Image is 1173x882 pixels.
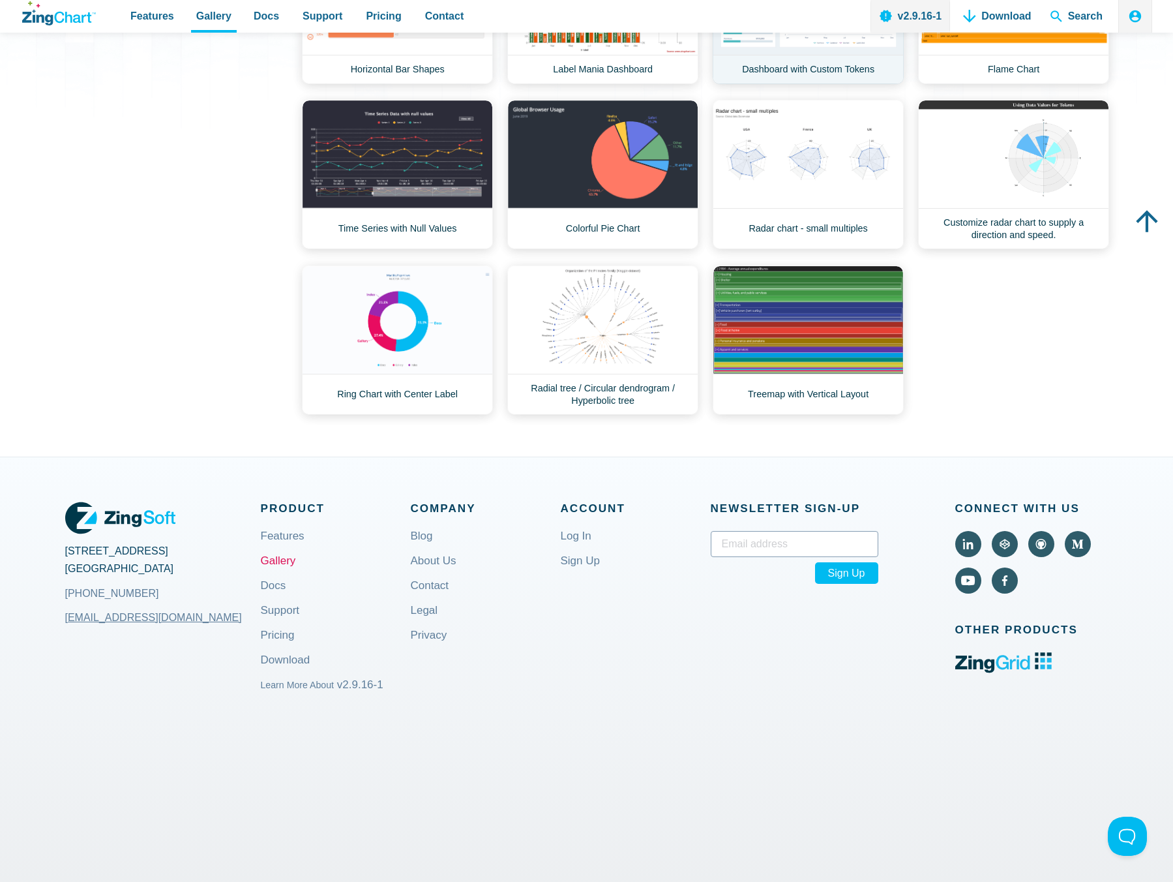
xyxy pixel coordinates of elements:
a: ZingChart Logo. Click to return to the homepage [22,1,96,25]
span: Features [130,7,174,25]
input: Email address [711,531,878,557]
a: Ring Chart with Center Label [302,266,493,415]
a: Visit ZingChart on YouTube (external). [955,568,981,594]
span: Sign Up [815,562,878,584]
span: Contact [425,7,464,25]
span: Account [561,499,711,518]
a: ZingSoft Logo. Click to visit the ZingSoft site (external). [65,499,175,537]
a: Docs [261,581,286,612]
a: Features [261,531,304,562]
a: Visit ZingChart on CodePen (external). [992,531,1018,557]
a: Colorful Pie Chart [507,100,698,249]
span: Gallery [196,7,231,25]
span: Support [303,7,342,25]
span: Product [261,499,411,518]
a: Customize radar chart to supply a direction and speed. [918,100,1109,249]
a: About Us [411,556,456,587]
span: Connect With Us [955,499,1108,518]
a: Visit ZingChart on GitHub (external). [1028,531,1054,557]
a: Time Series with Null Values [302,100,493,249]
span: Other Products [955,620,1108,639]
a: Legal [411,605,438,637]
a: Visit ZingChart on Facebook (external). [992,568,1018,594]
a: Visit ZingChart on Medium (external). [1065,531,1091,557]
span: Pricing [366,7,401,25]
span: Newsletter Sign‑up [711,499,878,518]
span: v2.9.16-1 [337,678,383,691]
a: Sign Up [561,556,600,587]
a: Blog [411,531,433,562]
a: [EMAIL_ADDRESS][DOMAIN_NAME] [65,602,242,633]
a: Treemap with Vertical Layout [713,266,904,415]
a: Download [261,655,310,686]
address: [STREET_ADDRESS] [GEOGRAPHIC_DATA] [65,542,261,609]
a: Gallery [261,556,296,587]
small: Learn More About [261,680,334,690]
a: Privacy [411,630,447,661]
a: Learn More About v2.9.16-1 [261,680,383,711]
a: Contact [411,581,449,612]
iframe: Toggle Customer Support [1108,817,1147,856]
a: Support [261,605,300,637]
a: Radar chart - small multiples [713,100,904,249]
span: Docs [254,7,279,25]
a: Visit ZingChart on LinkedIn (external). [955,531,981,557]
a: ZingGrid logo. Click to visit the ZingGrid site (external). [955,664,1052,675]
a: Pricing [261,630,295,661]
a: Log In [561,531,591,562]
a: [PHONE_NUMBER] [65,578,261,609]
a: Radial tree / Circular dendrogram / Hyperbolic tree [507,266,698,415]
span: Company [411,499,561,518]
